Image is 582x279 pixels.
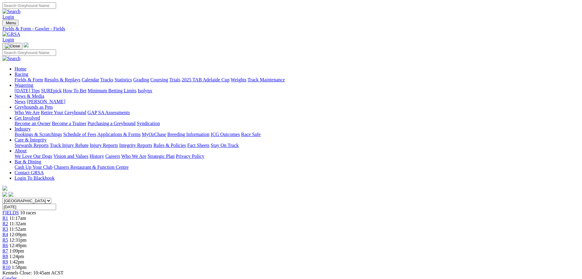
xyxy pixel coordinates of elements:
[15,154,52,159] a: We Love Our Dogs
[41,88,62,93] a: SUREpick
[15,72,28,77] a: Racing
[2,26,580,32] a: Fields & Form - Gawler - Fields
[15,159,41,164] a: Bar & Dining
[2,14,14,19] a: Login
[15,121,51,126] a: Become an Owner
[2,210,19,215] span: FIELDS
[20,210,36,215] span: 10 races
[182,77,229,82] a: 2025 TAB Adelaide Cup
[9,243,27,248] span: 12:49pm
[142,132,166,137] a: MyOzChase
[15,137,47,142] a: Care & Integrity
[231,77,246,82] a: Weights
[15,148,27,153] a: About
[15,165,580,170] div: Bar & Dining
[27,99,65,104] a: [PERSON_NAME]
[176,154,204,159] a: Privacy Policy
[2,243,8,248] a: R6
[15,94,44,99] a: News & Media
[9,216,26,221] span: 11:17am
[15,77,43,82] a: Fields & Form
[90,143,118,148] a: Injury Reports
[15,110,40,115] a: Who We Are
[2,192,7,197] img: facebook.svg
[15,143,580,148] div: Care & Integrity
[15,175,55,181] a: Login To Blackbook
[15,143,48,148] a: Stewards Reports
[88,88,136,93] a: Minimum Betting Limits
[2,56,21,61] img: Search
[88,110,130,115] a: GAP SA Assessments
[2,232,8,237] a: R4
[2,204,56,210] input: Select date
[9,237,27,243] span: 12:31pm
[153,143,186,148] a: Rules & Policies
[2,37,14,42] a: Login
[15,77,580,83] div: Racing
[187,143,209,148] a: Fact Sheets
[50,143,89,148] a: Track Injury Rebate
[15,88,580,94] div: Wagering
[15,115,40,121] a: Get Involved
[2,32,20,37] img: GRSA
[2,226,8,232] a: R3
[8,192,13,197] img: twitter.svg
[100,77,113,82] a: Tracks
[9,226,26,232] span: 11:52am
[2,221,8,226] a: R2
[2,270,63,275] span: Kennels Close: 10:45am ACST
[15,104,53,110] a: Greyhounds as Pets
[150,77,168,82] a: Coursing
[115,77,132,82] a: Statistics
[5,44,20,49] img: Close
[2,259,8,264] a: R9
[133,77,149,82] a: Grading
[6,21,16,25] span: Menu
[12,265,27,270] span: 1:58pm
[137,121,160,126] a: Syndication
[97,132,141,137] a: Applications & Forms
[15,121,580,126] div: Get Involved
[24,43,28,47] img: logo-grsa-white.png
[53,154,88,159] a: Vision and Values
[167,132,209,137] a: Breeding Information
[2,265,11,270] span: R10
[63,88,87,93] a: How To Bet
[15,88,40,93] a: [DATE] Tips
[15,165,52,170] a: Cash Up Your Club
[15,154,580,159] div: About
[2,237,8,243] a: R5
[15,132,62,137] a: Bookings & Scratchings
[121,154,146,159] a: Who We Are
[9,259,24,264] span: 1:42pm
[211,132,240,137] a: ICG Outcomes
[148,154,175,159] a: Strategic Plan
[9,248,24,253] span: 1:09pm
[2,248,8,253] a: R7
[105,154,120,159] a: Careers
[2,9,21,14] img: Search
[2,254,8,259] a: R8
[15,170,44,175] a: Contact GRSA
[15,126,31,131] a: Industry
[82,77,99,82] a: Calendar
[15,66,26,71] a: Home
[89,154,104,159] a: History
[54,165,129,170] a: Chasers Restaurant & Function Centre
[9,221,26,226] span: 11:32am
[138,88,152,93] a: Isolynx
[52,121,86,126] a: Become a Trainer
[9,232,27,237] span: 12:09pm
[15,110,580,115] div: Greyhounds as Pets
[169,77,180,82] a: Trials
[2,2,56,9] input: Search
[2,186,7,191] img: logo-grsa-white.png
[15,132,580,137] div: Industry
[63,132,96,137] a: Schedule of Fees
